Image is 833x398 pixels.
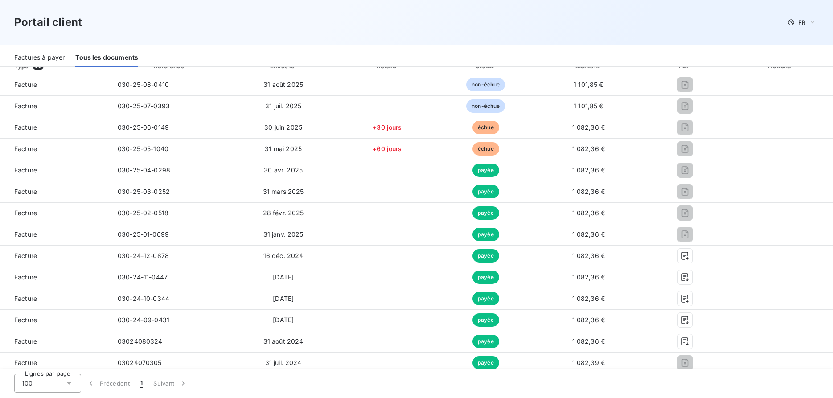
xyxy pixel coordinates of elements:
span: 31 mars 2025 [263,188,304,195]
span: 030-25-05-1040 [118,145,168,152]
span: 28 févr. 2025 [263,209,304,217]
span: 030-24-12-0878 [118,252,169,259]
span: 030-25-08-0410 [118,81,169,88]
div: Factures à payer [14,48,65,67]
span: 1 082,36 € [572,166,605,174]
span: 030-25-02-0518 [118,209,168,217]
span: 1 082,39 € [572,359,605,366]
span: Facture [7,123,103,132]
span: échue [472,142,499,156]
span: payée [472,249,499,263]
span: échue [472,121,499,134]
span: payée [472,271,499,284]
span: 03024080324 [118,337,163,345]
span: non-échue [466,78,505,91]
span: 030-25-06-0149 [118,123,169,131]
span: 1 082,36 € [572,209,605,217]
span: 31 août 2024 [263,337,304,345]
span: payée [472,335,499,348]
span: 30 juin 2025 [264,123,302,131]
span: 1 082,36 € [572,337,605,345]
span: 1 082,36 € [572,145,605,152]
span: Facture [7,209,103,217]
span: Facture [7,230,103,239]
span: 100 [22,379,33,388]
span: 16 déc. 2024 [263,252,304,259]
span: [DATE] [273,316,294,324]
span: 1 [140,379,143,388]
span: Facture [7,273,103,282]
button: Précédent [81,374,135,393]
span: [DATE] [273,295,294,302]
span: Facture [7,358,103,367]
span: 1 101,85 € [574,102,603,110]
button: 1 [135,374,148,393]
span: 030-25-04-0298 [118,166,170,174]
span: Facture [7,187,103,196]
span: payée [472,356,499,369]
span: payée [472,228,499,241]
span: payée [472,164,499,177]
span: non-échue [466,99,505,113]
span: 030-25-01-0699 [118,230,169,238]
span: 1 101,85 € [574,81,603,88]
span: Facture [7,251,103,260]
h3: Portail client [14,14,82,30]
span: 1 082,36 € [572,252,605,259]
div: Tous les documents [75,48,138,67]
span: 1 082,36 € [572,295,605,302]
span: 31 janv. 2025 [263,230,304,238]
span: Facture [7,316,103,324]
span: 030-24-09-0431 [118,316,169,324]
span: FR [798,19,805,26]
span: Facture [7,337,103,346]
span: Facture [7,166,103,175]
span: +60 jours [373,145,402,152]
span: payée [472,313,499,327]
span: 030-24-11-0447 [118,273,168,281]
span: payée [472,292,499,305]
span: 030-25-03-0252 [118,188,170,195]
span: 31 mai 2025 [265,145,302,152]
span: 1 082,36 € [572,230,605,238]
span: 1 082,36 € [572,316,605,324]
span: 31 juil. 2024 [265,359,302,366]
span: 030-24-10-0344 [118,295,169,302]
span: 30 avr. 2025 [264,166,303,174]
span: 1 082,36 € [572,188,605,195]
span: 1 082,36 € [572,123,605,131]
span: payée [472,185,499,198]
span: [DATE] [273,273,294,281]
span: 030-25-07-0393 [118,102,170,110]
span: Facture [7,294,103,303]
button: Suivant [148,374,193,393]
span: payée [472,206,499,220]
span: Facture [7,102,103,111]
span: +30 jours [373,123,402,131]
span: 03024070305 [118,359,162,366]
span: Facture [7,80,103,89]
span: Facture [7,144,103,153]
span: 1 082,36 € [572,273,605,281]
span: 31 août 2025 [263,81,303,88]
span: 31 juil. 2025 [265,102,301,110]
